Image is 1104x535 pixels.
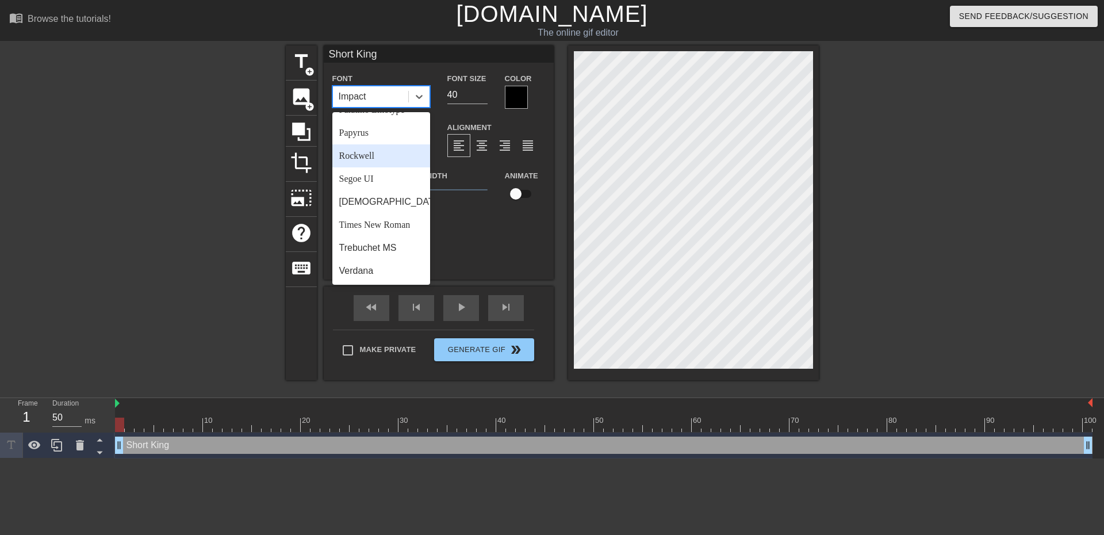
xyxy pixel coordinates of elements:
div: Impact [339,90,366,104]
div: Frame [9,398,44,431]
span: skip_next [499,300,513,314]
div: 80 [888,415,899,426]
span: format_align_left [452,139,466,152]
div: Rockwell [332,144,430,167]
label: Color [505,73,532,85]
span: format_align_center [475,139,489,152]
div: 10 [204,415,214,426]
span: Generate Gif [439,343,529,357]
span: crop [290,152,312,174]
span: Send Feedback/Suggestion [959,9,1088,24]
div: 40 [497,415,508,426]
a: [DOMAIN_NAME] [456,1,647,26]
div: Verdana [332,259,430,282]
span: image [290,86,312,108]
label: Font [332,73,352,85]
span: title [290,51,312,72]
div: 30 [400,415,410,426]
span: drag_handle [113,440,125,451]
span: keyboard [290,257,312,279]
button: Send Feedback/Suggestion [950,6,1098,27]
div: Trebuchet MS [332,236,430,259]
span: format_align_right [498,139,512,152]
div: 50 [595,415,605,426]
span: Make Private [360,344,416,356]
div: Browse the tutorials! [28,14,111,24]
div: Segoe UI [332,167,430,190]
label: Animate [505,170,538,182]
button: Generate Gif [434,338,534,361]
div: 100 [1084,415,1098,426]
img: bound-end.png [1088,398,1092,407]
span: drag_handle [1082,440,1094,451]
span: menu_book [9,11,23,25]
span: format_align_justify [521,139,535,152]
div: [DEMOGRAPHIC_DATA] [332,190,430,213]
span: photo_size_select_large [290,187,312,209]
span: double_arrow [509,343,523,357]
div: Papyrus [332,121,430,144]
label: Font Size [447,73,486,85]
div: 1 [18,407,35,427]
div: 60 [693,415,703,426]
div: ms [85,415,95,427]
div: Times New Roman [332,213,430,236]
label: Duration [52,400,79,407]
span: help [290,222,312,244]
label: Alignment [447,122,492,133]
span: add_circle [305,67,315,77]
span: play_arrow [454,300,468,314]
div: 20 [302,415,312,426]
div: 90 [986,415,996,426]
span: fast_rewind [365,300,378,314]
span: skip_previous [409,300,423,314]
div: 70 [791,415,801,426]
span: add_circle [305,102,315,112]
div: The online gif editor [374,26,783,40]
a: Browse the tutorials! [9,11,111,29]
